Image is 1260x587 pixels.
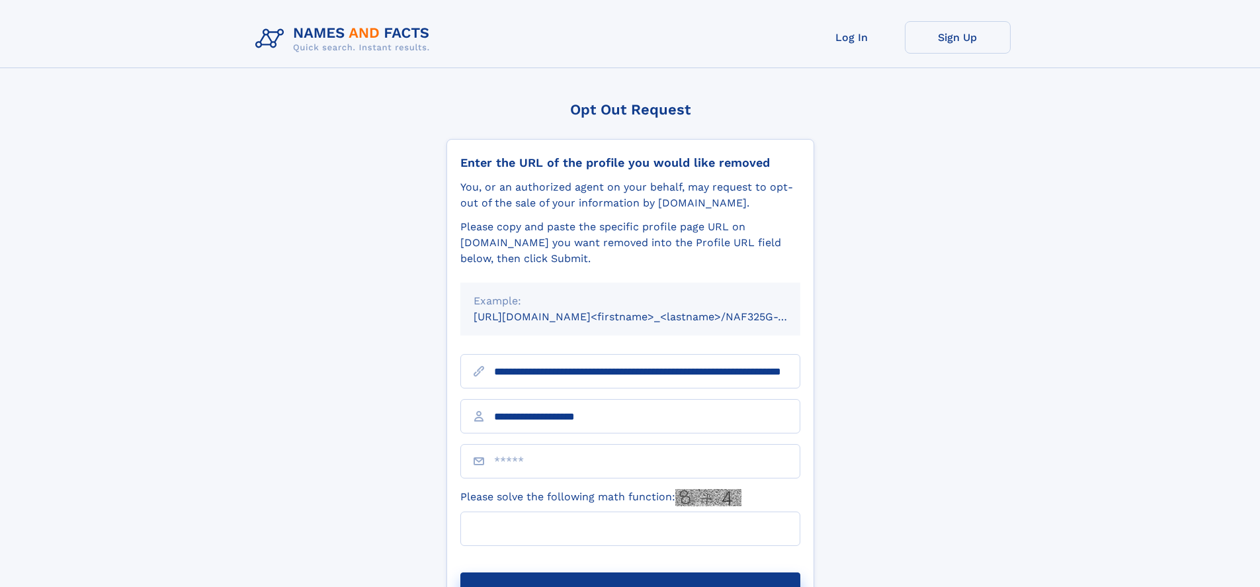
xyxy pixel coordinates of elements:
[799,21,905,54] a: Log In
[905,21,1011,54] a: Sign Up
[250,21,441,57] img: Logo Names and Facts
[446,101,814,118] div: Opt Out Request
[474,293,787,309] div: Example:
[474,310,825,323] small: [URL][DOMAIN_NAME]<firstname>_<lastname>/NAF325G-xxxxxxxx
[460,179,800,211] div: You, or an authorized agent on your behalf, may request to opt-out of the sale of your informatio...
[460,219,800,267] div: Please copy and paste the specific profile page URL on [DOMAIN_NAME] you want removed into the Pr...
[460,156,800,170] div: Enter the URL of the profile you would like removed
[460,489,741,506] label: Please solve the following math function:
